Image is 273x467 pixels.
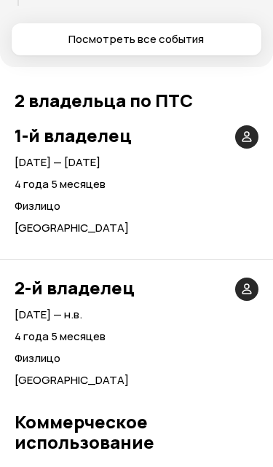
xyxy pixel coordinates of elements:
p: [GEOGRAPHIC_DATA] [15,220,258,236]
p: 4 года 5 месяцев [15,329,258,345]
h3: 2 владельца по ПТС [15,90,258,111]
h3: 2-й владелец [15,278,229,298]
p: [DATE] — [DATE] [15,154,258,170]
p: Физлицо [15,198,258,214]
p: Физлицо [15,350,258,366]
h3: Коммерческое использование [15,412,258,452]
p: [GEOGRAPHIC_DATA] [15,372,258,388]
p: 4 года 5 месяцев [15,176,258,192]
h3: 1-й владелец [15,125,229,146]
span: Посмотреть все события [68,32,204,47]
p: [DATE] — н.в. [15,307,258,323]
button: Посмотреть все события [12,23,261,55]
